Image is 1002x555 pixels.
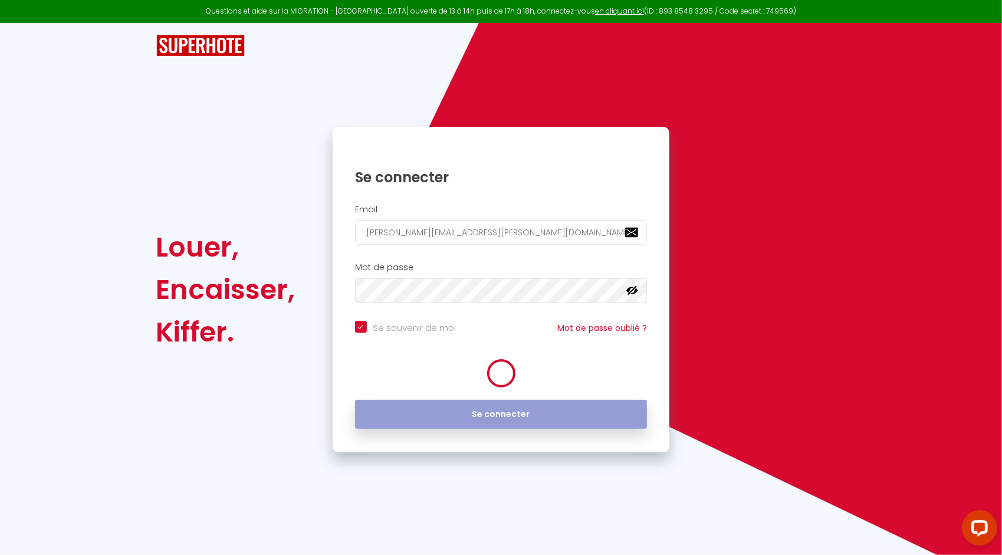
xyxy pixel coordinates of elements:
[355,262,648,272] h2: Mot de passe
[355,168,648,186] h1: Se connecter
[595,6,644,16] a: en cliquant ici
[355,205,648,215] h2: Email
[355,400,648,429] button: Se connecter
[952,505,1002,555] iframe: LiveChat chat widget
[156,226,295,268] div: Louer,
[156,35,245,57] img: SuperHote logo
[156,311,295,353] div: Kiffer.
[355,220,648,245] input: Ton Email
[557,322,647,334] a: Mot de passe oublié ?
[156,268,295,311] div: Encaisser,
